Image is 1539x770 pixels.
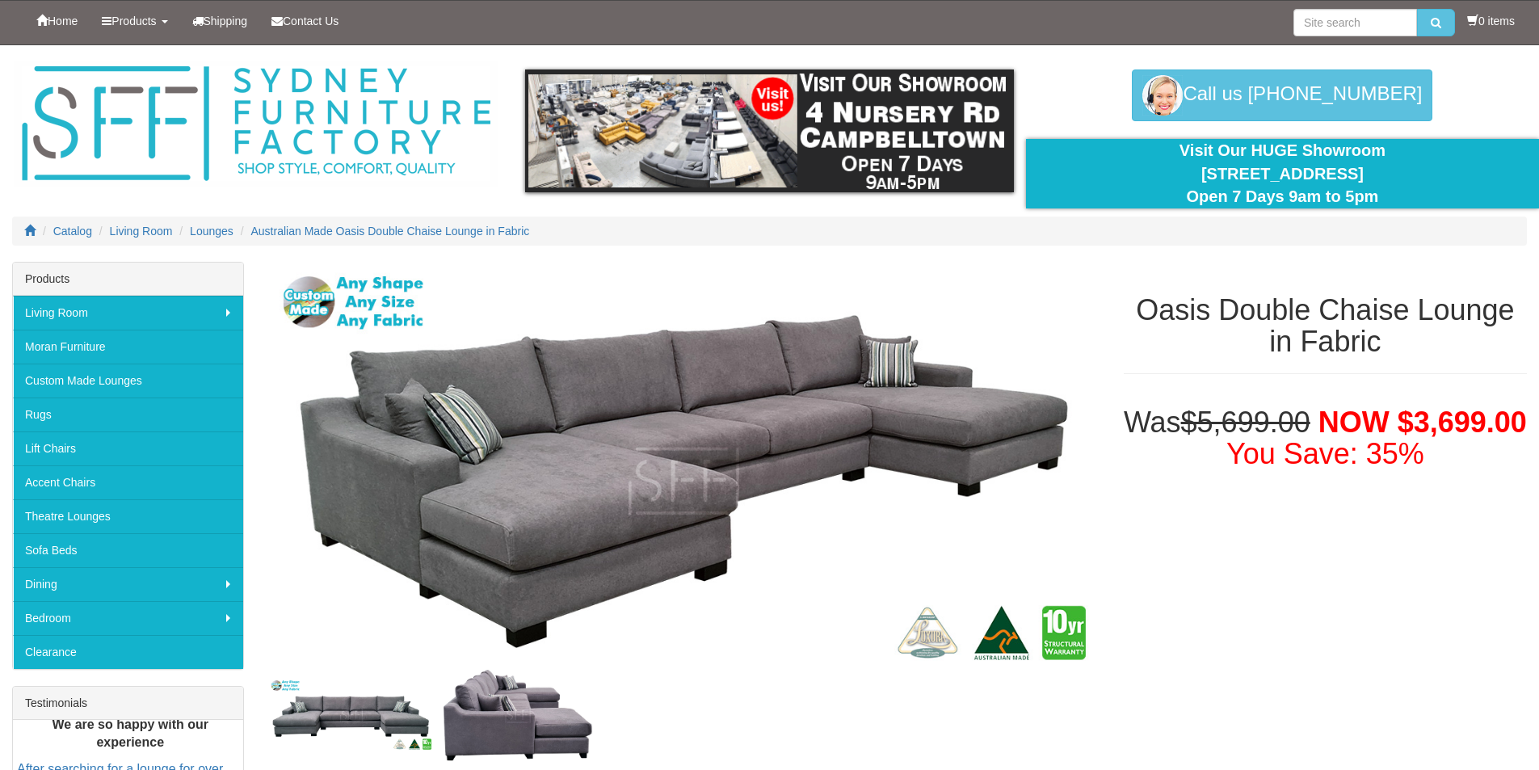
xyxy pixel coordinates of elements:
input: Site search [1293,9,1417,36]
a: Moran Furniture [13,330,243,364]
a: Contact Us [259,1,351,41]
h1: Was [1124,406,1527,470]
li: 0 items [1467,13,1515,29]
span: Contact Us [283,15,338,27]
a: Theatre Lounges [13,499,243,533]
a: Lift Chairs [13,431,243,465]
a: Lounges [190,225,233,238]
span: Home [48,15,78,27]
a: Bedroom [13,601,243,635]
div: Visit Our HUGE Showroom [STREET_ADDRESS] Open 7 Days 9am to 5pm [1038,139,1527,208]
del: $5,699.00 [1181,406,1310,439]
a: Rugs [13,398,243,431]
a: Sofa Beds [13,533,243,567]
b: We are so happy with our experience [52,717,208,750]
a: Clearance [13,635,243,669]
div: Products [13,263,243,296]
a: Dining [13,567,243,601]
a: Accent Chairs [13,465,243,499]
a: Living Room [110,225,173,238]
font: You Save: 35% [1226,437,1424,470]
a: Custom Made Lounges [13,364,243,398]
a: Australian Made Oasis Double Chaise Lounge in Fabric [251,225,530,238]
img: Sydney Furniture Factory [14,61,498,187]
span: Products [111,15,156,27]
span: NOW $3,699.00 [1318,406,1527,439]
a: Products [90,1,179,41]
a: Home [24,1,90,41]
h1: Oasis Double Chaise Lounge in Fabric [1124,294,1527,358]
div: Testimonials [13,687,243,720]
a: Shipping [180,1,260,41]
a: Living Room [13,296,243,330]
img: showroom.gif [525,69,1014,192]
a: Catalog [53,225,92,238]
span: Shipping [204,15,248,27]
